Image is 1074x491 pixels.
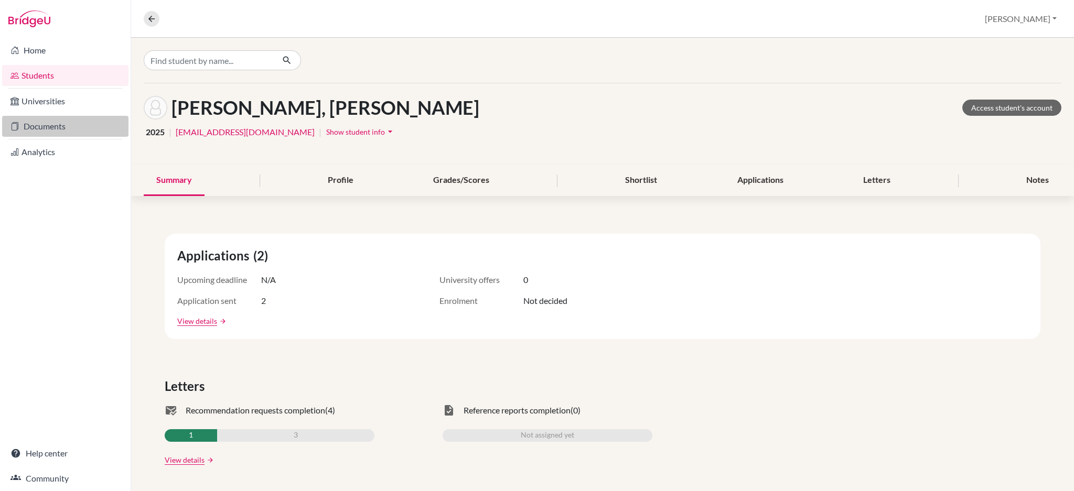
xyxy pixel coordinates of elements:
a: Access student's account [962,100,1061,116]
input: Find student by name... [144,50,274,70]
span: 3 [294,429,298,442]
span: task [443,404,455,417]
span: (0) [571,404,581,417]
span: Application sent [177,294,261,307]
div: Profile [315,165,366,196]
img: Bridge-U [8,10,50,27]
span: 2 [261,294,266,307]
span: 2025 [146,126,165,138]
span: | [169,126,171,138]
a: [EMAIL_ADDRESS][DOMAIN_NAME] [176,126,315,138]
span: Not assigned yet [521,429,574,442]
span: University offers [439,274,523,286]
i: arrow_drop_down [385,126,395,137]
span: | [319,126,321,138]
div: Grades/Scores [421,165,502,196]
span: Enrolment [439,294,523,307]
span: Letters [165,377,209,396]
span: N/A [261,274,276,286]
span: 1 [189,429,193,442]
div: Summary [144,165,205,196]
span: (2) [253,246,272,265]
a: Help center [2,443,128,464]
span: mark_email_read [165,404,177,417]
span: (4) [325,404,335,417]
a: arrow_forward [217,318,227,325]
button: Show student infoarrow_drop_down [326,124,396,140]
div: Letters [851,165,903,196]
span: Upcoming deadline [177,274,261,286]
button: [PERSON_NAME] [980,9,1061,29]
a: Community [2,468,128,489]
a: Documents [2,116,128,137]
a: View details [177,315,217,326]
a: Universities [2,91,128,112]
img: Taelyn Rose Chen's avatar [144,96,167,119]
div: Notes [1014,165,1061,196]
span: Show student info [326,127,385,136]
a: View details [165,454,205,465]
span: 0 [523,274,528,286]
div: Applications [725,165,796,196]
a: Home [2,40,128,61]
div: Shortlist [613,165,670,196]
a: Students [2,65,128,86]
h1: [PERSON_NAME], [PERSON_NAME] [171,96,479,119]
span: Applications [177,246,253,265]
a: Analytics [2,141,128,162]
a: arrow_forward [205,456,214,464]
span: Recommendation requests completion [186,404,325,417]
span: Reference reports completion [464,404,571,417]
span: Not decided [523,294,567,307]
